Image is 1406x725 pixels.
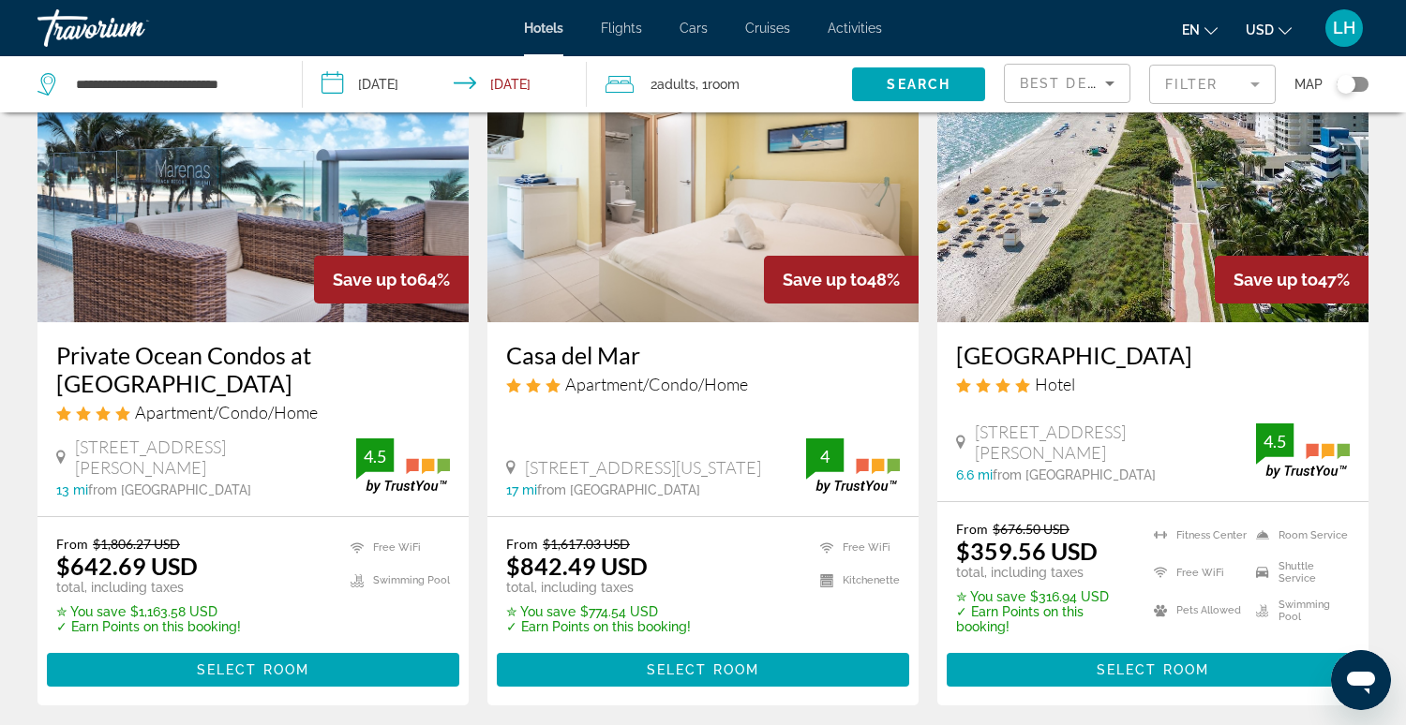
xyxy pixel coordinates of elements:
[1215,256,1369,303] div: 47%
[1182,22,1200,37] span: en
[56,341,450,397] a: Private Ocean Condos at [GEOGRAPHIC_DATA]
[56,402,450,422] div: 4 star Apartment
[88,482,251,497] span: from [GEOGRAPHIC_DATA]
[764,256,919,303] div: 48%
[956,467,993,482] span: 6.6 mi
[956,341,1350,369] a: [GEOGRAPHIC_DATA]
[1149,64,1276,105] button: Filter
[1144,521,1248,549] li: Fitness Center
[506,604,691,619] p: $774.54 USD
[56,536,88,552] span: From
[887,77,950,92] span: Search
[1256,423,1350,479] img: trustyou-badge.svg
[506,619,691,634] p: ✓ Earn Points on this booking!
[525,457,761,478] span: [STREET_ADDRESS][US_STATE]
[56,619,241,634] p: ✓ Earn Points on this booking!
[1246,22,1274,37] span: USD
[537,482,700,497] span: from [GEOGRAPHIC_DATA]
[1234,270,1318,289] span: Save up to
[587,56,852,112] button: Travelers: 2 adults, 0 children
[1333,19,1355,37] span: LH
[47,653,459,687] button: Select Room
[993,521,1069,537] del: $676.50 USD
[1247,521,1350,549] li: Room Service
[811,569,900,592] li: Kitchenette
[1246,16,1292,43] button: Change currency
[956,521,988,537] span: From
[1097,662,1209,677] span: Select Room
[745,21,790,36] a: Cruises
[56,604,126,619] span: ✮ You save
[93,536,180,552] del: $1,806.27 USD
[506,482,537,497] span: 17 mi
[956,589,1130,604] p: $316.94 USD
[524,21,563,36] a: Hotels
[852,67,985,101] button: Search
[956,537,1098,565] ins: $359.56 USD
[37,4,225,52] a: Travorium
[487,22,919,322] img: Hotel image
[806,438,900,494] img: trustyou-badge.svg
[708,77,740,92] span: Room
[341,536,450,559] li: Free WiFi
[75,436,356,478] span: [STREET_ADDRESS][PERSON_NAME]
[565,374,748,394] span: Apartment/Condo/Home
[506,552,648,580] ins: $842.49 USD
[975,422,1256,463] span: [STREET_ADDRESS][PERSON_NAME]
[341,569,450,592] li: Swimming Pool
[947,653,1359,687] button: Select Room
[947,657,1359,677] a: Select Room
[506,341,900,369] a: Casa del Mar
[1144,558,1248,586] li: Free WiFi
[506,536,538,552] span: From
[811,536,900,559] li: Free WiFi
[197,662,309,677] span: Select Room
[1256,430,1294,452] div: 4.5
[135,402,318,422] span: Apartment/Condo/Home
[806,445,844,467] div: 4
[1247,558,1350,586] li: Shuttle Service
[828,21,882,36] a: Activities
[1294,71,1323,97] span: Map
[37,22,469,322] img: Hotel image
[506,604,576,619] span: ✮ You save
[783,270,867,289] span: Save up to
[1020,72,1114,95] mat-select: Sort by
[314,256,469,303] div: 64%
[680,21,708,36] span: Cars
[956,374,1350,394] div: 4 star Hotel
[1020,76,1117,91] span: Best Deals
[647,662,759,677] span: Select Room
[56,482,88,497] span: 13 mi
[1035,374,1075,394] span: Hotel
[543,536,630,552] del: $1,617.03 USD
[956,565,1130,580] p: total, including taxes
[506,374,900,394] div: 3 star Apartment
[696,71,740,97] span: , 1
[956,604,1130,634] p: ✓ Earn Points on this booking!
[356,438,450,494] img: trustyou-badge.svg
[993,467,1156,482] span: from [GEOGRAPHIC_DATA]
[937,22,1369,322] img: Hotel image
[1144,597,1248,625] li: Pets Allowed
[651,71,696,97] span: 2
[1182,16,1218,43] button: Change language
[601,21,642,36] a: Flights
[506,580,691,595] p: total, including taxes
[1320,8,1369,48] button: User Menu
[497,657,909,677] a: Select Room
[333,270,417,289] span: Save up to
[956,589,1025,604] span: ✮ You save
[303,56,587,112] button: Check-in date: Nov 2, 2025 Check-out date: Nov 5, 2025
[1247,597,1350,625] li: Swimming Pool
